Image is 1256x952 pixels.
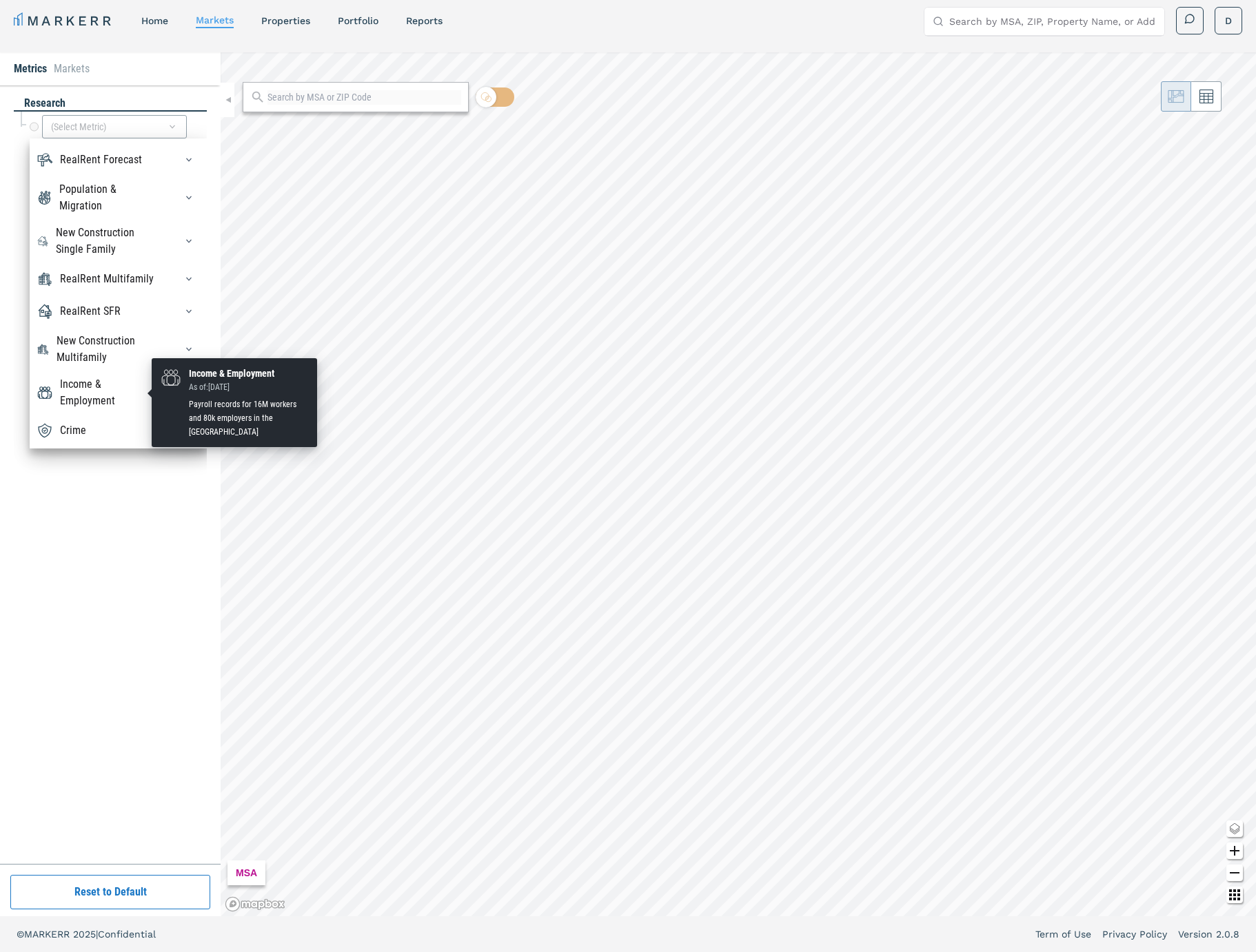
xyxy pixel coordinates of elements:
img: New Construction Multifamily [37,341,50,358]
div: Crime [60,422,86,439]
div: research [14,96,207,112]
div: Income & Employment [189,366,309,380]
div: RealRent MultifamilyRealRent Multifamily [37,268,200,290]
span: 2025 | [73,929,98,940]
div: RealRent SFRRealRent SFR [37,300,200,322]
img: New Construction Single Family [37,233,49,249]
img: Population & Migration [37,189,52,206]
img: RealRent Forecast [37,152,53,168]
button: D [1215,7,1242,34]
div: (Select Metric) [42,115,187,138]
input: Search by MSA or ZIP Code [267,90,461,105]
div: RealRent Forecast [60,152,142,168]
a: Term of Use [1035,927,1091,941]
li: Metrics [14,61,47,77]
a: home [141,15,168,26]
a: MARKERR [14,11,114,30]
img: Income & Employment [160,366,182,389]
button: Population & MigrationPopulation & Migration [178,187,200,209]
div: New Construction Single FamilyNew Construction Single Family [37,225,200,258]
div: New Construction Multifamily [57,333,159,366]
span: MARKERR [24,929,73,940]
div: Population & Migration [59,181,159,214]
div: As of: [DATE] [189,380,309,394]
img: Income & Employment [37,384,53,401]
button: Other options map button [1226,887,1243,903]
li: Markets [54,61,90,77]
div: RealRent SFR [60,303,121,320]
div: New Construction Single Family [56,225,159,258]
button: RealRent ForecastRealRent Forecast [178,149,200,171]
button: Zoom out map button [1226,865,1243,881]
span: D [1225,14,1232,28]
div: RealRent ForecastRealRent Forecast [37,149,200,171]
button: Zoom in map button [1226,842,1243,859]
button: Reset to Default [10,875,210,909]
button: RealRent MultifamilyRealRent Multifamily [178,268,200,290]
button: RealRent SFRRealRent SFR [178,300,200,322]
a: Version 2.0.8 [1178,927,1239,941]
span: © [17,929,24,940]
input: Search by MSA, ZIP, Property Name, or Address [949,8,1156,35]
div: Payroll records for 16M workers and 80k employers in the [GEOGRAPHIC_DATA] [189,397,309,439]
a: markets [196,14,234,25]
span: Confidential [98,929,156,940]
a: Portfolio [338,15,378,26]
canvas: Map [221,52,1256,916]
img: RealRent Multifamily [37,271,53,287]
button: Change style map button [1226,820,1243,837]
button: New Construction Single FamilyNew Construction Single Family [178,230,200,252]
div: Income & EmploymentIncome & Employment [37,376,200,409]
div: MSA [227,860,265,885]
a: Privacy Policy [1102,927,1167,941]
img: RealRent SFR [37,303,53,320]
div: Income & Employment [60,376,159,409]
div: CrimeCrime [37,420,200,442]
img: Crime [37,422,53,439]
a: properties [261,15,310,26]
div: Population & MigrationPopulation & Migration [37,181,200,214]
button: New Construction MultifamilyNew Construction Multifamily [178,338,200,360]
div: RealRent Multifamily [60,271,154,287]
div: New Construction MultifamilyNew Construction Multifamily [37,333,200,366]
a: reports [406,15,443,26]
a: Mapbox logo [225,896,285,912]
